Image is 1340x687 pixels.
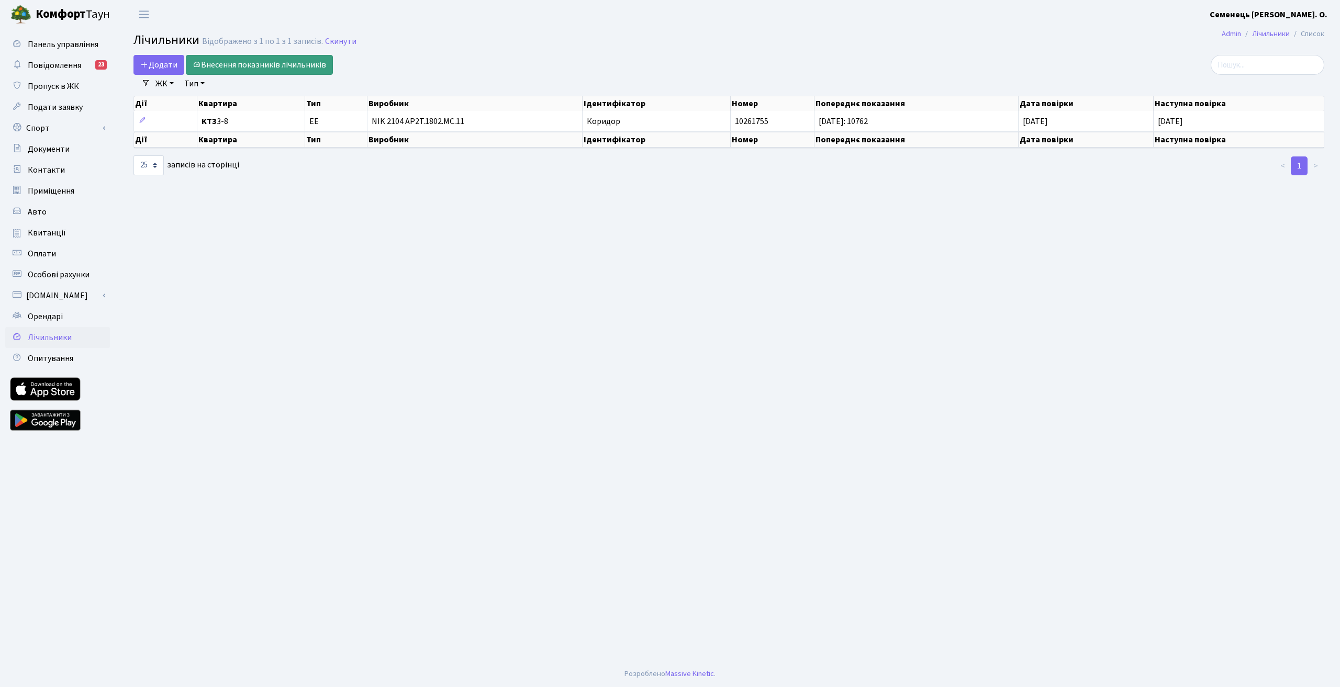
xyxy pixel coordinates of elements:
button: Переключити навігацію [131,6,157,23]
a: Квитанції [5,222,110,243]
label: записів на сторінці [133,155,239,175]
span: [DATE]: 10762 [819,116,868,127]
a: Лічильники [1252,28,1290,39]
th: Тип [305,132,367,148]
a: Авто [5,201,110,222]
a: Особові рахунки [5,264,110,285]
span: Приміщення [28,185,74,197]
a: Орендарі [5,306,110,327]
span: Лічильники [133,31,199,49]
th: Дата повірки [1019,132,1154,148]
span: Лічильники [28,332,72,343]
th: Дата повірки [1019,96,1154,111]
div: Відображено з 1 по 1 з 1 записів. [202,37,323,47]
a: ЖК [151,75,178,93]
li: Список [1290,28,1324,40]
img: logo.png [10,4,31,25]
nav: breadcrumb [1206,23,1340,45]
a: 1 [1291,156,1308,175]
span: NIK 2104 AP2T.1802.МС.11 [372,117,578,126]
span: Опитування [28,353,73,364]
a: Пропуск в ЖК [5,76,110,97]
th: Ідентифікатор [583,96,730,111]
span: [DATE] [1158,116,1183,127]
span: Панель управління [28,39,98,50]
th: Виробник [367,96,583,111]
span: [DATE] [1023,116,1048,127]
div: 23 [95,60,107,70]
span: Особові рахунки [28,269,90,280]
span: Пропуск в ЖК [28,81,79,92]
b: Комфорт [36,6,86,22]
a: Оплати [5,243,110,264]
th: Номер [731,132,815,148]
span: Контакти [28,164,65,176]
a: Повідомлення23 [5,55,110,76]
div: Розроблено . [624,668,716,680]
th: Дії [134,96,197,111]
span: Подати заявку [28,102,83,113]
a: Лічильники [5,327,110,348]
select: записів на сторінці [133,155,164,175]
a: Додати [133,55,184,75]
th: Виробник [367,132,583,148]
span: Додати [140,59,177,71]
span: Оплати [28,248,56,260]
a: Тип [180,75,209,93]
a: Спорт [5,118,110,139]
input: Пошук... [1211,55,1324,75]
a: Документи [5,139,110,160]
th: Тип [305,96,367,111]
span: Коридор [587,116,620,127]
b: Семенець [PERSON_NAME]. О. [1210,9,1327,20]
th: Дії [134,132,197,148]
a: Скинути [325,37,356,47]
th: Попереднє показання [814,132,1019,148]
span: Повідомлення [28,60,81,71]
a: [DOMAIN_NAME] [5,285,110,306]
a: Приміщення [5,181,110,201]
a: Admin [1222,28,1241,39]
a: Панель управління [5,34,110,55]
span: 3-8 [202,117,300,126]
a: Опитування [5,348,110,369]
span: ЕЕ [309,117,319,126]
a: Семенець [PERSON_NAME]. О. [1210,8,1327,21]
a: Контакти [5,160,110,181]
span: Орендарі [28,311,63,322]
a: Внесення показників лічильників [186,55,333,75]
b: КТ3 [202,116,217,127]
span: Авто [28,206,47,218]
th: Квартира [197,96,305,111]
th: Ідентифікатор [583,132,730,148]
th: Наступна повірка [1154,96,1324,111]
a: Massive Kinetic [665,668,714,679]
a: Подати заявку [5,97,110,118]
span: Таун [36,6,110,24]
th: Наступна повірка [1154,132,1324,148]
th: Попереднє показання [814,96,1019,111]
span: Квитанції [28,227,66,239]
th: Номер [731,96,815,111]
span: Документи [28,143,70,155]
span: 10261755 [735,116,768,127]
th: Квартира [197,132,305,148]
